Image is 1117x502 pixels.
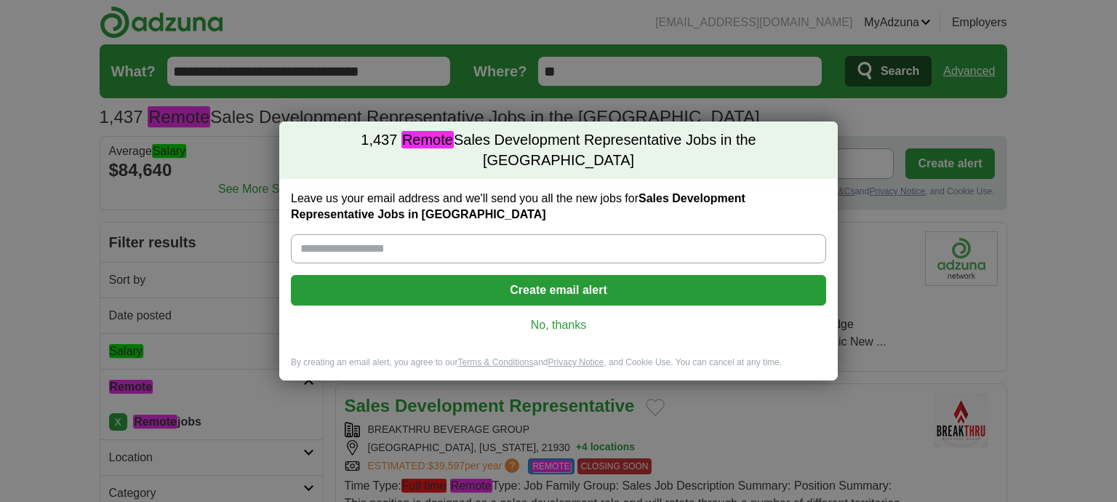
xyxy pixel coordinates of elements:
[291,192,745,220] strong: Sales Development Representative Jobs in [GEOGRAPHIC_DATA]
[291,275,826,306] button: Create email alert
[361,130,397,151] span: 1,437
[401,131,454,148] em: Remote
[291,191,826,223] label: Leave us your email address and we'll send you all the new jobs for
[279,356,838,381] div: By creating an email alert, you agree to our and , and Cookie Use. You can cancel at any time.
[279,121,838,179] h2: Sales Development Representative Jobs in the [GEOGRAPHIC_DATA]
[548,357,604,367] a: Privacy Notice
[457,357,533,367] a: Terms & Conditions
[303,317,814,333] a: No, thanks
